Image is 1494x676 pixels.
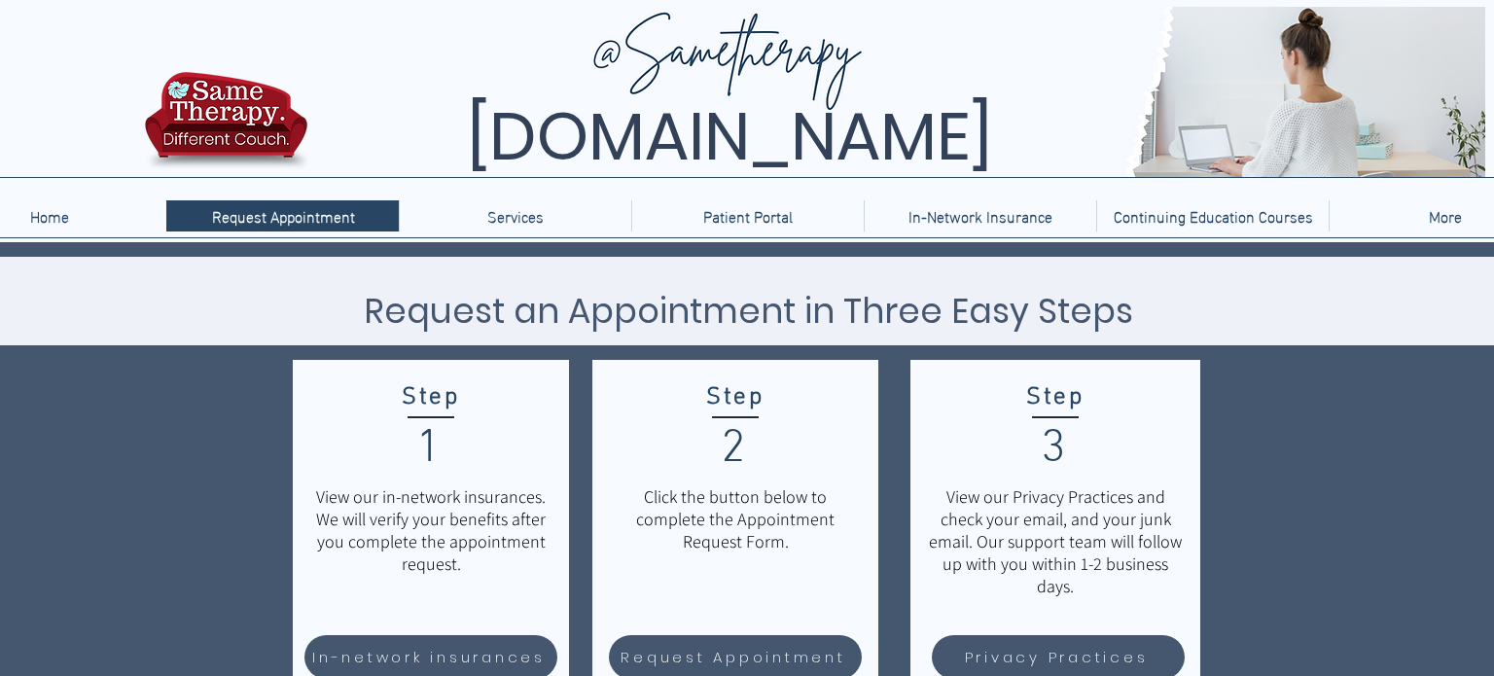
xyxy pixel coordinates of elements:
[202,200,365,231] p: Request Appointment
[270,285,1227,337] h3: Request an Appointment in Three Easy Steps
[621,646,845,668] span: Request Appointment
[1104,200,1323,231] p: Continuing Education Courses
[965,646,1149,668] span: Privacy Practices
[864,200,1096,231] a: In-Network Insurance
[631,200,864,231] a: Patient Portal
[478,200,553,231] p: Services
[1026,383,1084,412] span: Step
[166,200,399,231] a: Request Appointment
[694,200,802,231] p: Patient Portal
[1096,200,1329,231] a: Continuing Education Courses
[402,383,459,412] span: Step
[926,485,1185,597] p: View our Privacy Practices and check your email, and your junk email. Our support team will follo...
[307,485,554,575] p: View our in-network insurances. We will verify your benefits after you complete the appointment r...
[399,200,631,231] div: Services
[139,69,313,184] img: TBH.US
[1041,421,1068,478] span: 3
[899,200,1062,231] p: In-Network Insurance
[706,383,764,412] span: Step
[416,421,444,478] span: 1
[612,485,859,552] p: Click the button below to complete the Appointment Request Form.
[467,90,992,183] span: [DOMAIN_NAME]
[20,200,79,231] p: Home
[1419,200,1472,231] p: More
[312,646,546,668] span: In-network insurances
[312,7,1485,177] img: Same Therapy, Different Couch. TelebehavioralHealth.US
[721,421,748,478] span: 2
